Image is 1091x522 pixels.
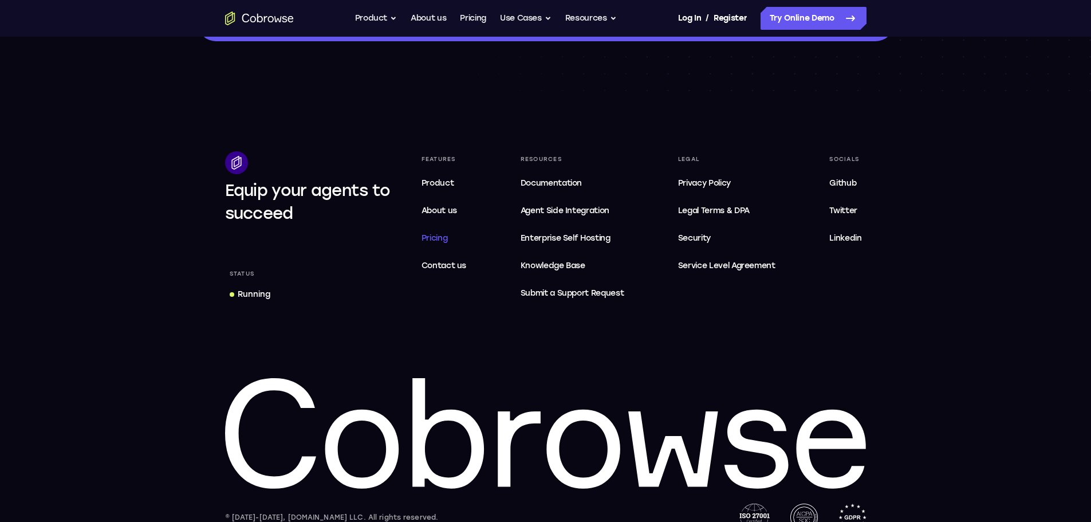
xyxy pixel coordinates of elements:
[825,227,866,250] a: Linkedin
[422,178,454,188] span: Product
[706,11,709,25] span: /
[521,178,582,188] span: Documentation
[829,206,857,215] span: Twitter
[673,254,780,277] a: Service Level Agreement
[238,289,270,300] div: Running
[516,172,629,195] a: Documentation
[678,178,731,188] span: Privacy Policy
[678,206,750,215] span: Legal Terms & DPA
[673,199,780,222] a: Legal Terms & DPA
[516,227,629,250] a: Enterprise Self Hosting
[521,286,624,300] span: Submit a Support Request
[225,284,275,305] a: Running
[829,233,861,243] span: Linkedin
[422,261,467,270] span: Contact us
[825,172,866,195] a: Github
[521,261,585,270] span: Knowledge Base
[355,7,397,30] button: Product
[422,233,448,243] span: Pricing
[678,259,775,273] span: Service Level Agreement
[516,199,629,222] a: Agent Side Integration
[761,7,867,30] a: Try Online Demo
[673,227,780,250] a: Security
[500,7,552,30] button: Use Cases
[673,151,780,167] div: Legal
[678,233,711,243] span: Security
[678,7,701,30] a: Log In
[516,254,629,277] a: Knowledge Base
[516,282,629,305] a: Submit a Support Request
[225,180,391,223] span: Equip your agents to succeed
[417,254,471,277] a: Contact us
[417,172,471,195] a: Product
[673,172,780,195] a: Privacy Policy
[516,151,629,167] div: Resources
[417,151,471,167] div: Features
[417,227,471,250] a: Pricing
[422,206,457,215] span: About us
[565,7,617,30] button: Resources
[825,199,866,222] a: Twitter
[521,204,624,218] span: Agent Side Integration
[521,231,624,245] span: Enterprise Self Hosting
[225,266,259,282] div: Status
[460,7,486,30] a: Pricing
[417,199,471,222] a: About us
[225,11,294,25] a: Go to the home page
[825,151,866,167] div: Socials
[411,7,446,30] a: About us
[714,7,747,30] a: Register
[829,178,856,188] span: Github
